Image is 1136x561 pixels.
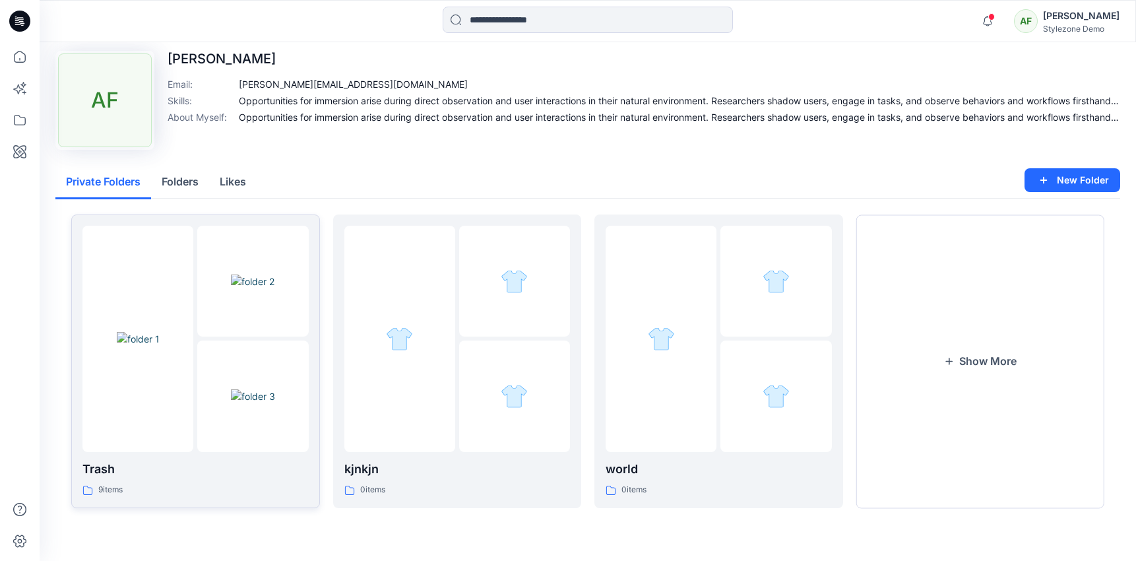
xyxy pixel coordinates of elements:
div: AF [1014,9,1038,33]
img: folder 3 [231,389,275,403]
p: About Myself : [168,110,234,124]
p: kjnkjn [344,460,571,478]
p: 9 items [98,483,123,497]
img: folder 3 [501,383,528,410]
p: Opportunities for immersion arise during direct observation and user interactions in their natura... [239,94,1120,108]
div: [PERSON_NAME] [1043,8,1120,24]
a: folder 1folder 2folder 3Trash9items [71,214,320,508]
button: New Folder [1025,168,1120,192]
button: Show More [856,214,1105,508]
p: world [606,460,832,478]
img: folder 2 [501,268,528,295]
p: [PERSON_NAME][EMAIL_ADDRESS][DOMAIN_NAME] [239,77,468,91]
div: Stylezone Demo [1043,24,1120,34]
p: 0 items [621,483,647,497]
img: folder 2 [231,275,274,288]
p: Email : [168,77,234,91]
p: Trash [82,460,309,478]
p: 0 items [360,483,385,497]
button: Folders [151,166,209,199]
a: folder 1folder 2folder 3world0items [594,214,843,508]
img: folder 1 [648,325,675,352]
img: folder 1 [117,332,160,346]
img: folder 2 [763,268,790,295]
p: [PERSON_NAME] [168,51,1120,67]
a: folder 1folder 2folder 3kjnkjn0items [333,214,582,508]
div: AF [58,53,152,147]
button: Private Folders [55,166,151,199]
button: Likes [209,166,257,199]
img: folder 1 [386,325,413,352]
img: folder 3 [763,383,790,410]
p: Opportunities for immersion arise during direct observation and user interactions in their natura... [239,110,1120,124]
p: Skills : [168,94,234,108]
